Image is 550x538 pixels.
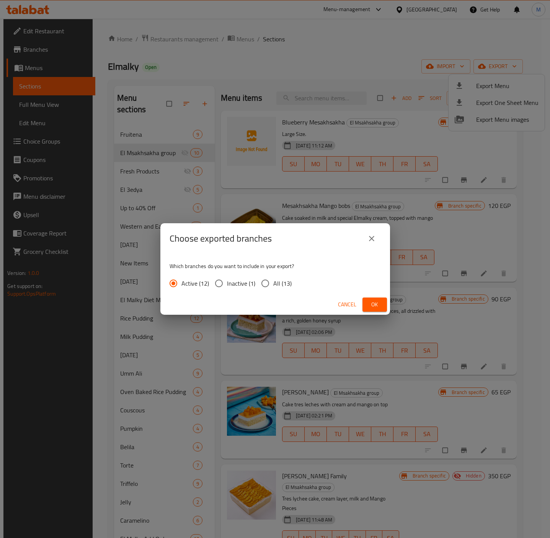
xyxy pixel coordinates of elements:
span: Cancel [338,300,356,309]
span: Ok [369,300,381,309]
h2: Choose exported branches [170,232,272,245]
span: Inactive (1) [227,279,255,288]
span: Active (12) [181,279,209,288]
span: All (13) [273,279,292,288]
p: Which branches do you want to include in your export? [170,262,381,270]
button: close [362,229,381,248]
button: Cancel [335,298,359,312]
button: Ok [362,298,387,312]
